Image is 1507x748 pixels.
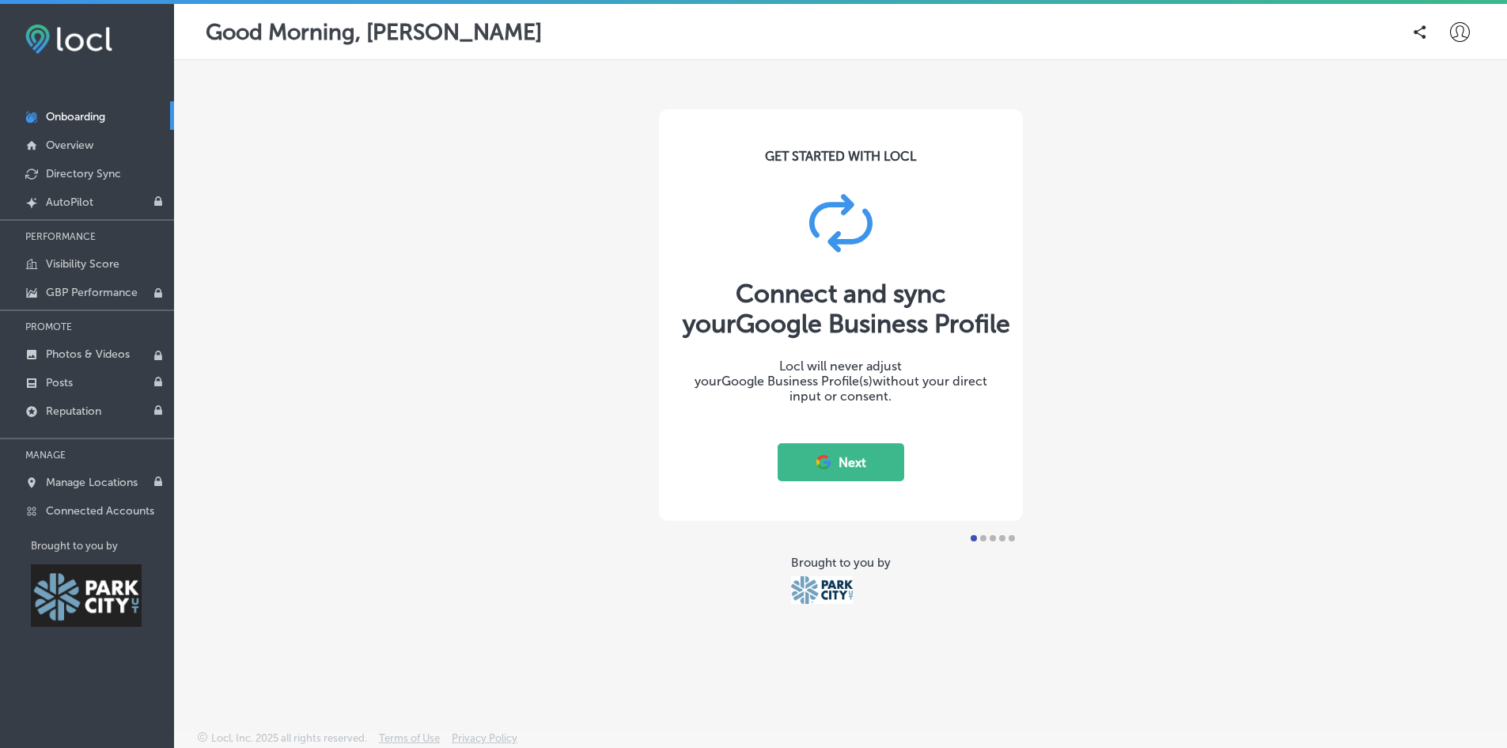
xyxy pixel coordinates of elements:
button: Next [778,443,904,481]
p: GBP Performance [46,286,138,299]
p: Good Morning, [PERSON_NAME] [206,19,542,45]
p: Reputation [46,404,101,418]
div: Brought to you by [791,556,891,570]
p: AutoPilot [46,196,93,209]
p: Connected Accounts [46,504,154,518]
p: Manage Locations [46,476,138,489]
p: Visibility Score [46,257,119,271]
img: fda3e92497d09a02dc62c9cd864e3231.png [25,25,112,54]
p: Photos & Videos [46,347,130,361]
span: Google Business Profile [736,309,1010,339]
div: GET STARTED WITH LOCL [765,149,916,164]
div: Locl will never adjust your without your direct input or consent. [683,359,999,404]
img: Park City [31,564,142,627]
p: Brought to you by [31,540,174,552]
p: Locl, Inc. 2025 all rights reserved. [211,732,367,744]
img: Park City [791,576,854,604]
p: Posts [46,376,73,389]
p: Overview [46,139,93,152]
div: Connect and sync your [683,279,999,339]
span: Google Business Profile(s) [721,374,873,389]
p: Onboarding [46,110,105,123]
p: Directory Sync [46,167,121,180]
